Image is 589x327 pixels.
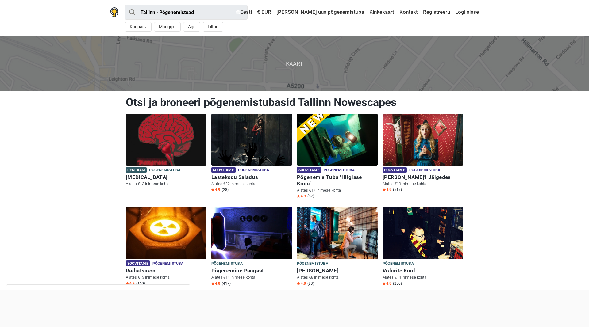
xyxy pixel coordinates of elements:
[203,22,223,32] button: Filtrid
[383,268,463,274] h6: Võlurite Kool
[149,167,180,174] span: Põgenemistuba
[307,281,314,286] span: (83)
[154,22,181,32] button: Mängijat
[125,22,152,32] button: Kuupäev
[211,268,292,274] h6: Põgenemine Pangast
[238,167,269,174] span: Põgenemistuba
[383,207,463,259] img: Võlurite Kool
[297,275,378,280] p: Alates €8 inimese kohta
[324,167,355,174] span: Põgenemistuba
[152,260,184,267] span: Põgenemistuba
[297,281,306,286] span: 4.8
[297,207,378,259] img: Sherlock Holmes
[297,195,300,198] img: Star
[297,174,378,187] h6: Põgenemis Tuba "Hiiglase Kodu"
[126,114,206,188] a: Paranoia Reklaam Põgenemistuba [MEDICAL_DATA] Alates €13 inimese kohta
[126,260,150,266] span: Soovitame
[393,281,402,286] span: (250)
[383,281,391,286] span: 4.8
[383,275,463,280] p: Alates €14 inimese kohta
[383,174,463,181] h6: [PERSON_NAME]'i Jälgedes
[422,7,452,18] a: Registreeru
[297,268,378,274] h6: [PERSON_NAME]
[211,174,292,181] h6: Lastekodu Saladus
[136,281,145,286] span: (160)
[211,188,214,191] img: Star
[110,7,119,17] img: Nowescape logo
[234,7,253,18] a: Eesti
[126,114,206,166] img: Paranoia
[297,194,306,199] span: 4.9
[383,207,463,287] a: Võlurite Kool Põgenemistuba Võlurite Kool Alates €14 inimese kohta Star4.8 (250)
[126,207,206,287] a: Radiatsioon Soovitame Põgenemistuba Radiatsioon Alates €13 inimese kohta Star4.9 (160)
[211,260,243,267] span: Põgenemistuba
[383,187,391,192] span: 4.9
[211,114,292,194] a: Lastekodu Saladus Soovitame Põgenemistuba Lastekodu Saladus Alates €22 inimese kohta Star4.9 (28)
[126,181,206,187] p: Alates €13 inimese kohta
[297,188,378,193] p: Alates €17 inimese kohta
[368,7,396,18] a: Kinkekaart
[275,7,366,18] a: [PERSON_NAME] uus põgenemistuba
[256,7,273,18] a: € EUR
[211,114,292,166] img: Lastekodu Saladus
[6,284,190,321] div: See veebileht kasutab enda ja kolmandate osapoolte küpsiseid, et tuua sinuni parim kasutajakogemu...
[126,96,463,109] h1: Otsi ja broneeri põgenemistubasid Tallinn Nowescapes
[383,114,463,166] img: Alice'i Jälgedes
[126,207,206,259] img: Radiatsioon
[211,281,220,286] span: 4.8
[126,282,129,285] img: Star
[409,167,441,174] span: Põgenemistuba
[236,10,240,14] img: Eesti
[211,207,292,287] a: Põgenemine Pangast Põgenemistuba Põgenemine Pangast Alates €14 inimese kohta Star4.8 (417)
[126,275,206,280] p: Alates €13 inimese kohta
[297,114,378,200] a: Põgenemis Tuba "Hiiglase Kodu" Soovitame Põgenemistuba Põgenemis Tuba "Hiiglase Kodu" Alates €17 ...
[383,188,386,191] img: Star
[297,260,328,267] span: Põgenemistuba
[393,187,402,192] span: (517)
[126,281,135,286] span: 4.9
[211,207,292,259] img: Põgenemine Pangast
[454,7,479,18] a: Logi sisse
[222,281,231,286] span: (417)
[211,167,236,173] span: Soovitame
[307,194,314,199] span: (67)
[383,167,407,173] span: Soovitame
[125,5,248,20] input: proovi “Tallinn”
[297,207,378,287] a: Sherlock Holmes Põgenemistuba [PERSON_NAME] Alates €8 inimese kohta Star4.8 (83)
[211,282,214,285] img: Star
[126,268,206,274] h6: Radiatsioon
[398,7,419,18] a: Kontakt
[383,114,463,194] a: Alice'i Jälgedes Soovitame Põgenemistuba [PERSON_NAME]'i Jälgedes Alates €19 inimese kohta Star4....
[297,167,321,173] span: Soovitame
[297,282,300,285] img: Star
[383,282,386,285] img: Star
[297,114,378,166] img: Põgenemis Tuba "Hiiglase Kodu"
[211,275,292,280] p: Alates €14 inimese kohta
[211,187,220,192] span: 4.9
[183,22,200,32] button: Age
[383,181,463,187] p: Alates €19 inimese kohta
[383,260,414,267] span: Põgenemistuba
[211,181,292,187] p: Alates €22 inimese kohta
[222,187,229,192] span: (28)
[126,174,206,181] h6: [MEDICAL_DATA]
[126,167,147,173] span: Reklaam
